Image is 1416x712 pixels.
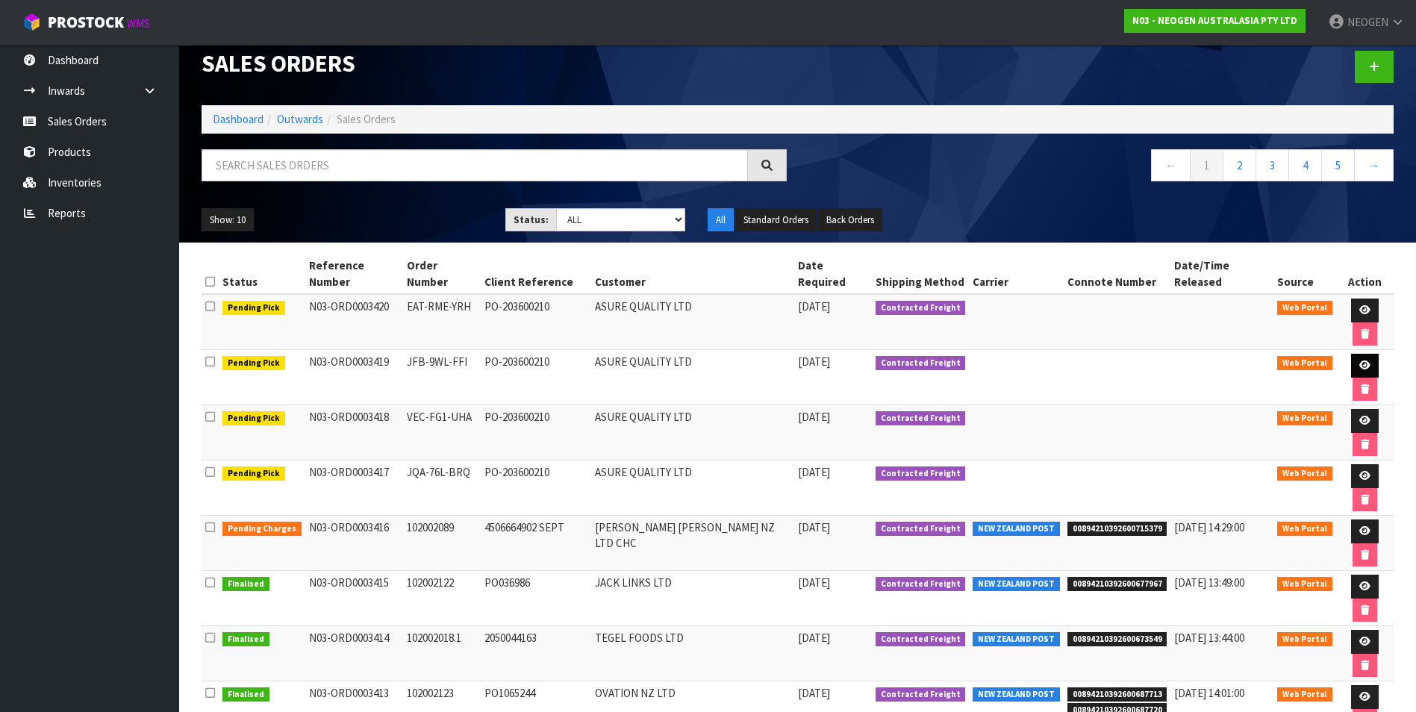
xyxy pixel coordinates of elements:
[481,626,592,681] td: 2050044163
[794,254,872,294] th: Date Required
[514,213,549,226] strong: Status:
[818,208,882,232] button: Back Orders
[1174,520,1244,534] span: [DATE] 14:29:00
[222,687,269,702] span: Finalised
[591,571,794,626] td: JACK LINKS LTD
[403,626,481,681] td: 102002018.1
[973,687,1060,702] span: NEW ZEALAND POST
[876,522,966,537] span: Contracted Freight
[591,294,794,350] td: ASURE QUALITY LTD
[876,411,966,426] span: Contracted Freight
[219,254,305,294] th: Status
[305,626,403,681] td: N03-ORD0003414
[22,13,41,31] img: cube-alt.png
[222,356,285,371] span: Pending Pick
[305,571,403,626] td: N03-ORD0003415
[798,686,830,700] span: [DATE]
[1151,149,1191,181] a: ←
[1277,577,1332,592] span: Web Portal
[1273,254,1336,294] th: Source
[973,632,1060,647] span: NEW ZEALAND POST
[1277,411,1332,426] span: Web Portal
[969,254,1064,294] th: Carrier
[591,254,794,294] th: Customer
[481,294,592,350] td: PO-203600210
[277,112,323,126] a: Outwards
[1277,301,1332,316] span: Web Portal
[305,254,403,294] th: Reference Number
[1347,15,1388,29] span: NEOGEN
[222,577,269,592] span: Finalised
[481,516,592,571] td: 4506664902 SEPT
[481,405,592,460] td: PO-203600210
[481,460,592,516] td: PO-203600210
[798,520,830,534] span: [DATE]
[876,466,966,481] span: Contracted Freight
[1067,632,1167,647] span: 00894210392600673549
[1336,254,1394,294] th: Action
[591,350,794,405] td: ASURE QUALITY LTD
[876,356,966,371] span: Contracted Freight
[1174,575,1244,590] span: [DATE] 13:49:00
[1064,254,1171,294] th: Connote Number
[403,516,481,571] td: 102002089
[403,350,481,405] td: JFB-9WL-FFI
[202,51,787,77] h1: Sales Orders
[222,466,285,481] span: Pending Pick
[481,571,592,626] td: PO036986
[403,460,481,516] td: JQA-76L-BRQ
[1223,149,1256,181] a: 2
[222,411,285,426] span: Pending Pick
[876,301,966,316] span: Contracted Freight
[1174,631,1244,645] span: [DATE] 13:44:00
[1277,466,1332,481] span: Web Portal
[127,16,150,31] small: WMS
[798,575,830,590] span: [DATE]
[222,632,269,647] span: Finalised
[1174,686,1244,700] span: [DATE] 14:01:00
[403,254,481,294] th: Order Number
[305,294,403,350] td: N03-ORD0003420
[481,350,592,405] td: PO-203600210
[1170,254,1273,294] th: Date/Time Released
[305,405,403,460] td: N03-ORD0003418
[876,632,966,647] span: Contracted Freight
[1067,522,1167,537] span: 00894210392600715379
[591,460,794,516] td: ASURE QUALITY LTD
[403,571,481,626] td: 102002122
[48,13,124,32] span: ProStock
[1321,149,1355,181] a: 5
[798,410,830,424] span: [DATE]
[1277,632,1332,647] span: Web Portal
[1190,149,1223,181] a: 1
[1067,577,1167,592] span: 00894210392600677967
[798,299,830,313] span: [DATE]
[305,516,403,571] td: N03-ORD0003416
[403,405,481,460] td: VEC-FG1-UHA
[798,355,830,369] span: [DATE]
[305,350,403,405] td: N03-ORD0003419
[1277,522,1332,537] span: Web Portal
[872,254,970,294] th: Shipping Method
[202,149,748,181] input: Search sales orders
[481,254,592,294] th: Client Reference
[337,112,396,126] span: Sales Orders
[202,208,254,232] button: Show: 10
[1288,149,1322,181] a: 4
[809,149,1394,186] nav: Page navigation
[1067,687,1167,702] span: 00894210392600687713
[1277,687,1332,702] span: Web Portal
[403,294,481,350] td: EAT-RME-YRH
[222,522,302,537] span: Pending Charges
[305,460,403,516] td: N03-ORD0003417
[591,516,794,571] td: [PERSON_NAME] [PERSON_NAME] NZ LTD CHC
[222,301,285,316] span: Pending Pick
[973,522,1060,537] span: NEW ZEALAND POST
[1256,149,1289,181] a: 3
[1354,149,1394,181] a: →
[876,687,966,702] span: Contracted Freight
[213,112,263,126] a: Dashboard
[591,626,794,681] td: TEGEL FOODS LTD
[973,577,1060,592] span: NEW ZEALAND POST
[591,405,794,460] td: ASURE QUALITY LTD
